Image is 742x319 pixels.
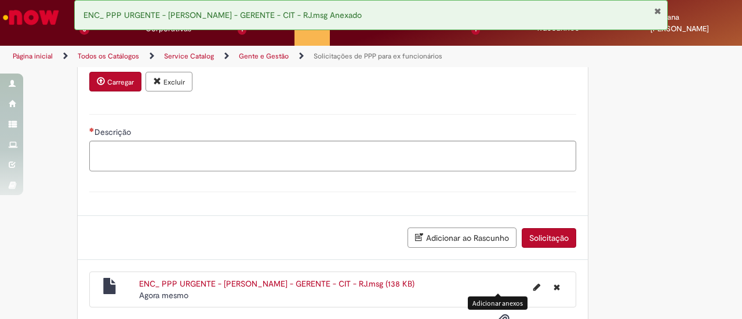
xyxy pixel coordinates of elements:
a: Solicitações de PPP para ex funcionários [314,52,442,61]
span: Necessários [89,127,94,132]
button: Excluir ENC_ PPP URGENTE - GERSON BUENO BARAGÃO - GERENTE - CIT - RJ.msg [547,278,567,296]
button: Solicitação [522,228,576,248]
a: Todos os Catálogos [78,52,139,61]
span: ENC_ PPP URGENTE - [PERSON_NAME] - GERENTE - CIT - RJ.msg Anexado [83,10,362,20]
a: Página inicial [13,52,53,61]
button: Fechar Notificação [654,6,661,16]
span: Agora mesmo [139,290,188,300]
ul: Trilhas de página [9,46,486,67]
a: Gente e Gestão [239,52,289,61]
a: Service Catalog [164,52,214,61]
span: Descrição [94,127,133,137]
button: Carregar anexo de Anexar Cópia carteira de Trabalho Required [89,72,141,91]
time: 29/08/2025 09:24:22 [139,290,188,300]
button: Adicionar ao Rascunho [408,228,517,248]
small: Excluir [163,78,185,87]
button: Editar nome de arquivo ENC_ PPP URGENTE - GERSON BUENO BARAGÃO - GERENTE - CIT - RJ.msg [526,278,547,296]
button: Excluir anexo FRE.pdf [146,72,192,91]
img: ServiceNow [1,6,61,29]
small: Carregar [107,78,134,87]
a: ENC_ PPP URGENTE - [PERSON_NAME] - GERENTE - CIT - RJ.msg (138 KB) [139,278,414,289]
div: Adicionar anexos [468,296,528,310]
textarea: Descrição [89,141,576,171]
